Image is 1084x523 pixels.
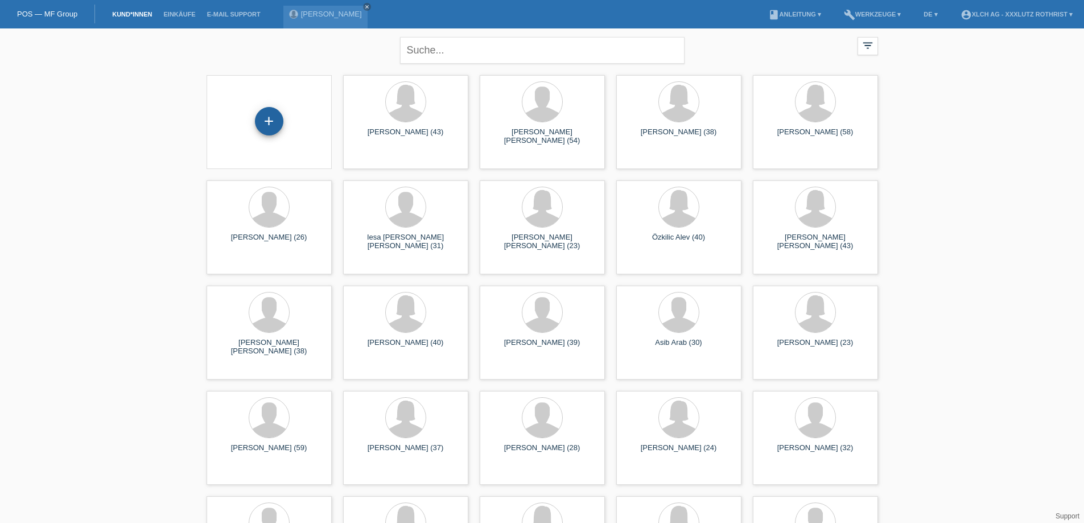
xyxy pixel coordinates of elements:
div: [PERSON_NAME] [PERSON_NAME] (54) [489,127,596,146]
div: [PERSON_NAME] (37) [352,443,459,462]
a: account_circleXLCH AG - XXXLutz Rothrist ▾ [955,11,1078,18]
a: Kund*innen [106,11,158,18]
div: Iesa [PERSON_NAME] [PERSON_NAME] (31) [352,233,459,251]
div: [PERSON_NAME] (39) [489,338,596,356]
i: build [844,9,855,20]
a: buildWerkzeuge ▾ [838,11,907,18]
div: [PERSON_NAME] (32) [762,443,869,462]
div: [PERSON_NAME] (59) [216,443,323,462]
div: [PERSON_NAME] (24) [625,443,732,462]
div: [PERSON_NAME] (38) [625,127,732,146]
div: [PERSON_NAME] [PERSON_NAME] (38) [216,338,323,356]
div: Kund*in hinzufügen [255,112,283,131]
div: [PERSON_NAME] (58) [762,127,869,146]
i: close [364,4,370,10]
div: [PERSON_NAME] [PERSON_NAME] (23) [489,233,596,251]
a: close [363,3,371,11]
a: [PERSON_NAME] [301,10,362,18]
i: account_circle [961,9,972,20]
a: Einkäufe [158,11,201,18]
div: [PERSON_NAME] (28) [489,443,596,462]
i: book [768,9,780,20]
div: Asib Arab (30) [625,338,732,356]
input: Suche... [400,37,685,64]
i: filter_list [862,39,874,52]
a: E-Mail Support [201,11,266,18]
a: Support [1056,512,1079,520]
div: [PERSON_NAME] [PERSON_NAME] (43) [762,233,869,251]
div: [PERSON_NAME] (40) [352,338,459,356]
a: POS — MF Group [17,10,77,18]
div: [PERSON_NAME] (26) [216,233,323,251]
a: DE ▾ [918,11,943,18]
div: [PERSON_NAME] (43) [352,127,459,146]
div: [PERSON_NAME] (23) [762,338,869,356]
div: Özkilic Alev (40) [625,233,732,251]
a: bookAnleitung ▾ [762,11,827,18]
